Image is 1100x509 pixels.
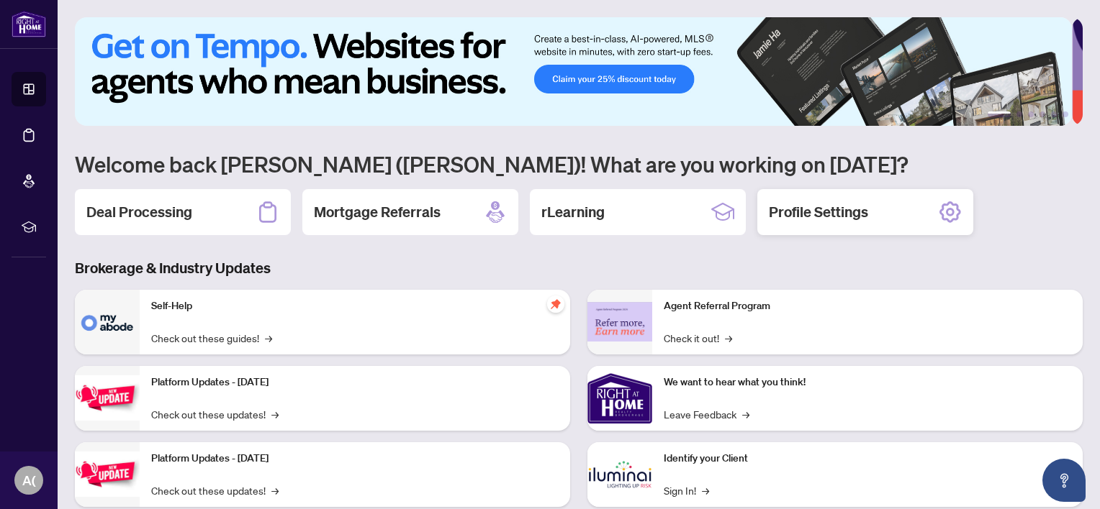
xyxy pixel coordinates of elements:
[1040,111,1045,117] button: 4
[22,470,36,490] span: A(
[151,375,559,390] p: Platform Updates - [DATE]
[547,295,564,313] span: pushpin
[742,406,749,422] span: →
[587,302,652,341] img: Agent Referral Program
[1016,111,1022,117] button: 2
[702,482,709,498] span: →
[151,451,559,467] p: Platform Updates - [DATE]
[664,375,1071,390] p: We want to hear what you think!
[314,202,441,222] h2: Mortgage Referrals
[75,290,140,354] img: Self-Help
[151,330,272,346] a: Check out these guides!→
[75,375,140,421] img: Platform Updates - July 21, 2025
[265,330,272,346] span: →
[587,442,652,507] img: Identify your Client
[1028,111,1034,117] button: 3
[725,330,732,346] span: →
[769,202,868,222] h2: Profile Settings
[86,202,192,222] h2: Deal Processing
[664,482,709,498] a: Sign In!→
[151,406,279,422] a: Check out these updates!→
[664,451,1071,467] p: Identify your Client
[988,111,1011,117] button: 1
[75,258,1083,278] h3: Brokerage & Industry Updates
[664,298,1071,314] p: Agent Referral Program
[151,482,279,498] a: Check out these updates!→
[75,451,140,497] img: Platform Updates - July 8, 2025
[271,482,279,498] span: →
[664,406,749,422] a: Leave Feedback→
[1063,111,1068,117] button: 6
[587,366,652,431] img: We want to hear what you think!
[75,17,1072,126] img: Slide 0
[664,330,732,346] a: Check it out!→
[271,406,279,422] span: →
[541,202,605,222] h2: rLearning
[151,298,559,314] p: Self-Help
[12,11,46,37] img: logo
[1042,459,1086,502] button: Open asap
[1051,111,1057,117] button: 5
[75,150,1083,178] h1: Welcome back [PERSON_NAME] ([PERSON_NAME])! What are you working on [DATE]?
